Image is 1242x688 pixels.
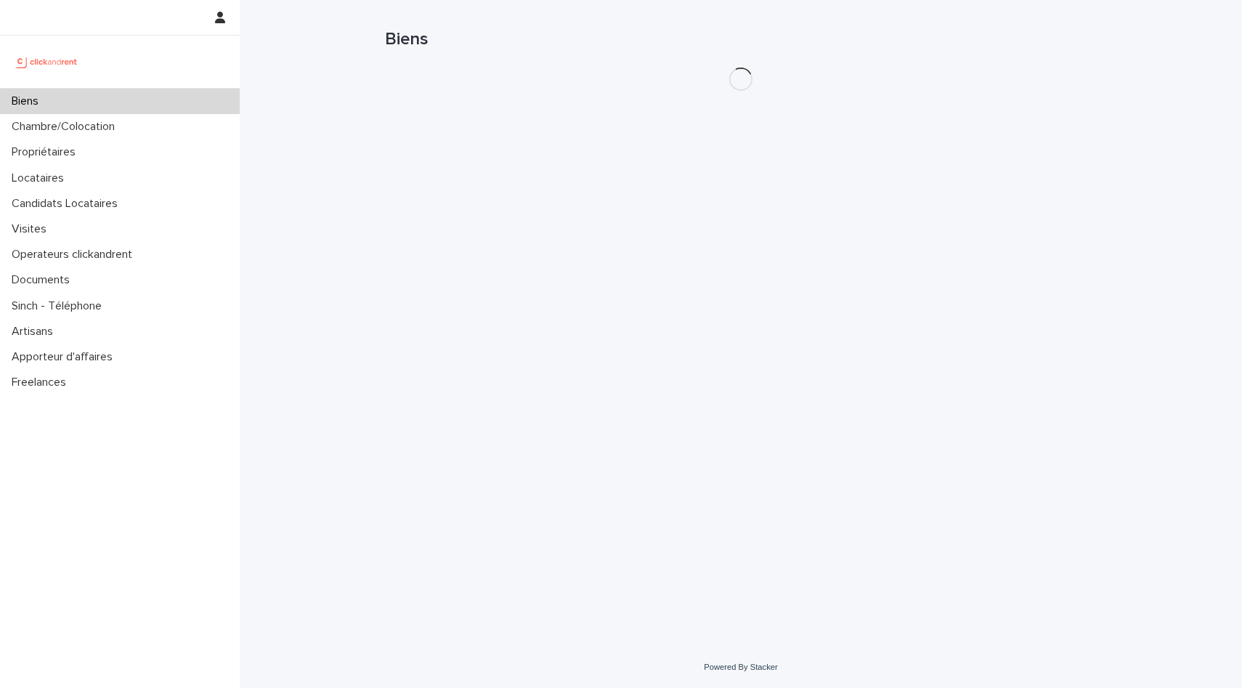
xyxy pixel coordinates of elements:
p: Freelances [6,376,78,389]
p: Candidats Locataires [6,197,129,211]
a: Powered By Stacker [704,663,777,671]
p: Artisans [6,325,65,339]
p: Sinch - Téléphone [6,299,113,313]
p: Visites [6,222,58,236]
p: Operateurs clickandrent [6,248,144,262]
p: Biens [6,94,50,108]
p: Propriétaires [6,145,87,159]
img: UCB0brd3T0yccxBKYDjQ [12,47,82,76]
p: Apporteur d'affaires [6,350,124,364]
p: Locataires [6,171,76,185]
h1: Biens [385,29,1097,50]
p: Chambre/Colocation [6,120,126,134]
p: Documents [6,273,81,287]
